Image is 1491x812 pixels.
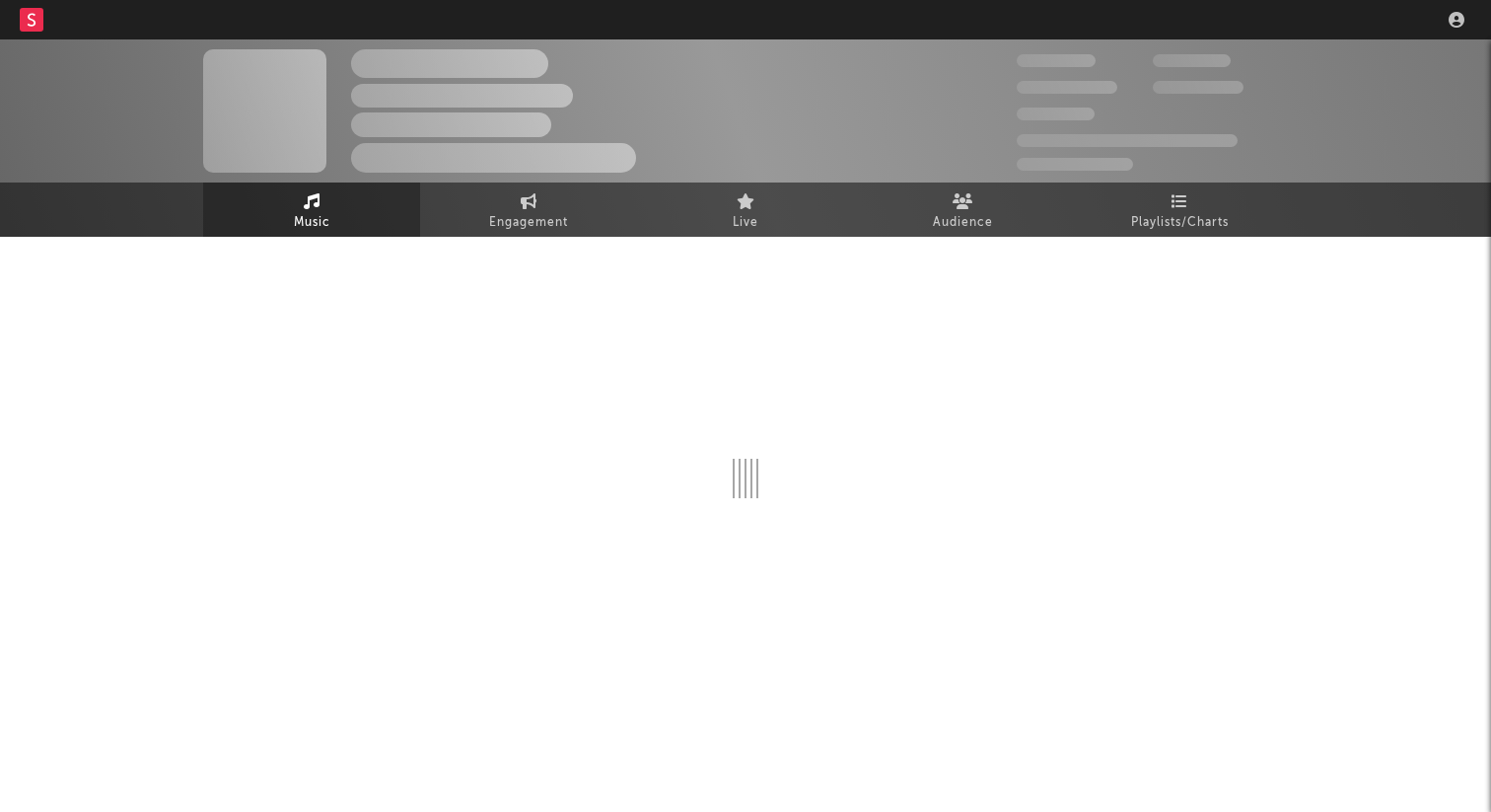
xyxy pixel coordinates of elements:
[1017,134,1238,147] span: 50,000,000 Monthly Listeners
[637,183,854,237] a: Live
[1017,158,1133,171] span: Jump Score: 85.0
[1071,183,1288,237] a: Playlists/Charts
[1017,108,1095,120] span: 100,000
[1017,54,1096,67] span: 300,000
[203,183,420,237] a: Music
[489,211,568,235] span: Engagement
[1153,81,1243,94] span: 1,000,000
[294,211,330,235] span: Music
[1017,81,1117,94] span: 50,000,000
[733,211,758,235] span: Live
[1131,211,1229,235] span: Playlists/Charts
[1153,54,1231,67] span: 100,000
[933,211,993,235] span: Audience
[854,183,1071,237] a: Audience
[420,183,637,237] a: Engagement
